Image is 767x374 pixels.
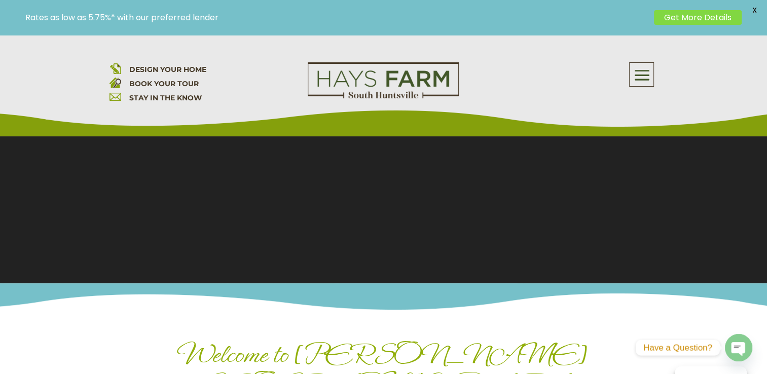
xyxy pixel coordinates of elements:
[25,13,649,22] p: Rates as low as 5.75%* with our preferred lender
[129,93,201,102] a: STAY IN THE KNOW
[747,3,762,18] span: X
[308,92,459,101] a: hays farm homes huntsville development
[109,62,121,74] img: design your home
[654,10,742,25] a: Get More Details
[308,62,459,99] img: Logo
[129,65,206,74] a: DESIGN YOUR HOME
[129,79,198,88] a: BOOK YOUR TOUR
[109,77,121,88] img: book your home tour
